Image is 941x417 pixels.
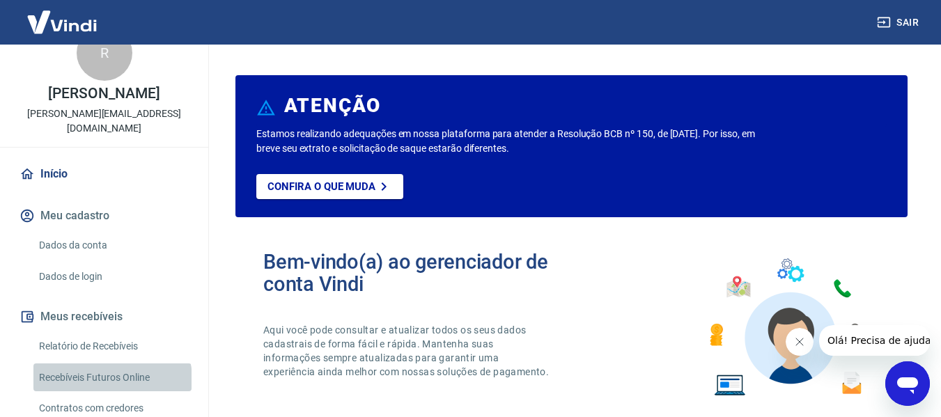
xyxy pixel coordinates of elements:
a: Dados da conta [33,231,192,260]
button: Meu cadastro [17,200,192,231]
button: Meus recebíveis [17,301,192,332]
iframe: Mensagem da empresa [819,325,930,356]
p: [PERSON_NAME][EMAIL_ADDRESS][DOMAIN_NAME] [11,107,197,136]
iframe: Fechar mensagem [786,328,814,356]
iframe: Botão para abrir a janela de mensagens [885,361,930,406]
a: Início [17,159,192,189]
h6: ATENÇÃO [284,99,381,113]
p: [PERSON_NAME] [48,86,160,101]
a: Recebíveis Futuros Online [33,363,192,392]
span: Olá! Precisa de ajuda? [8,10,117,21]
a: Confira o que muda [256,174,403,199]
a: Dados de login [33,262,192,291]
a: Relatório de Recebíveis [33,332,192,361]
p: Confira o que muda [267,180,375,193]
img: Imagem de um avatar masculino com diversos icones exemplificando as funcionalidades do gerenciado... [697,251,880,404]
p: Estamos realizando adequações em nossa plataforma para atender a Resolução BCB nº 150, de [DATE].... [256,127,761,156]
img: Vindi [17,1,107,43]
button: Sair [874,10,924,36]
p: Aqui você pode consultar e atualizar todos os seus dados cadastrais de forma fácil e rápida. Mant... [263,323,552,379]
h2: Bem-vindo(a) ao gerenciador de conta Vindi [263,251,572,295]
div: R [77,25,132,81]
